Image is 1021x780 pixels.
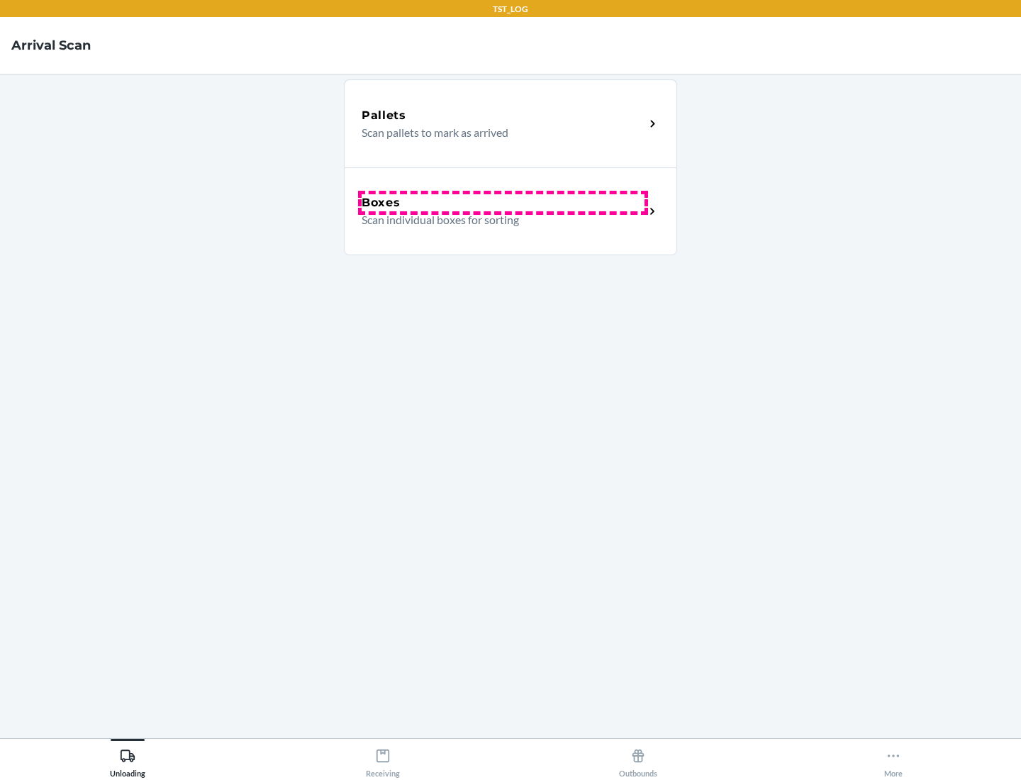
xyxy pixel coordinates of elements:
[362,107,406,124] h5: Pallets
[493,3,528,16] p: TST_LOG
[362,194,401,211] h5: Boxes
[344,79,677,167] a: PalletsScan pallets to mark as arrived
[362,211,633,228] p: Scan individual boxes for sorting
[510,739,766,778] button: Outbounds
[884,742,903,778] div: More
[362,124,633,141] p: Scan pallets to mark as arrived
[766,739,1021,778] button: More
[344,167,677,255] a: BoxesScan individual boxes for sorting
[11,36,91,55] h4: Arrival Scan
[110,742,145,778] div: Unloading
[619,742,657,778] div: Outbounds
[255,739,510,778] button: Receiving
[366,742,400,778] div: Receiving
